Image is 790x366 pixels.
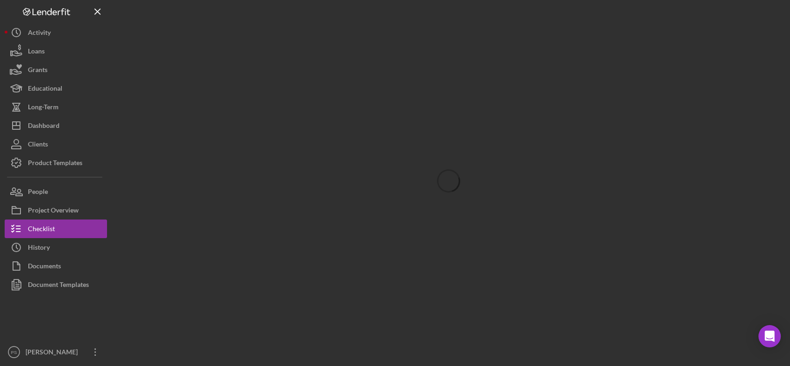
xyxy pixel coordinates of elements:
[5,79,107,98] button: Educational
[11,350,17,355] text: PS
[23,343,84,364] div: [PERSON_NAME]
[5,98,107,116] button: Long-Term
[5,153,107,172] button: Product Templates
[28,42,45,63] div: Loans
[5,275,107,294] button: Document Templates
[5,201,107,220] button: Project Overview
[28,79,62,100] div: Educational
[28,116,60,137] div: Dashboard
[28,60,47,81] div: Grants
[28,135,48,156] div: Clients
[28,98,59,119] div: Long-Term
[5,343,107,361] button: PS[PERSON_NAME]
[28,257,61,278] div: Documents
[5,135,107,153] button: Clients
[28,201,79,222] div: Project Overview
[5,60,107,79] button: Grants
[28,23,51,44] div: Activity
[28,220,55,240] div: Checklist
[5,116,107,135] button: Dashboard
[5,23,107,42] button: Activity
[28,153,82,174] div: Product Templates
[5,220,107,238] button: Checklist
[28,275,89,296] div: Document Templates
[5,42,107,60] button: Loans
[28,182,48,203] div: People
[5,257,107,275] button: Documents
[5,182,107,201] button: People
[28,238,50,259] div: History
[758,325,781,347] div: Open Intercom Messenger
[5,238,107,257] button: History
